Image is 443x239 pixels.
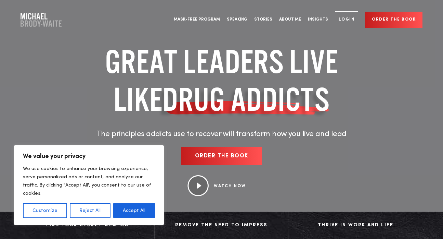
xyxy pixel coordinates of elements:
[187,175,209,196] img: Play
[21,13,62,27] a: Company Logo Company Logo
[251,7,276,33] a: Stories
[14,145,164,225] div: We value your privacy
[63,43,381,118] h1: GREAT LEADERS LIVE LIKE
[304,7,331,33] a: Insights
[195,153,248,159] span: Order the book
[162,81,330,118] span: DRUG ADDICTS
[27,220,147,230] div: Find Your Secret Weapon
[96,130,347,138] span: The principles addicts use to recover will transform how you live and lead
[365,12,422,28] a: Order the book
[23,165,155,198] p: We use cookies to enhance your browsing experience, serve personalized ads or content, and analyz...
[161,220,282,230] div: Remove The Need to Impress
[113,203,155,218] button: Accept All
[70,203,110,218] button: Reject All
[181,147,262,165] a: Order the book
[214,184,246,188] a: WATCH NOW
[276,7,304,33] a: About Me
[223,7,251,33] a: Speaking
[295,220,416,230] div: Thrive in Work and Life
[23,152,155,160] p: We value your privacy
[23,203,67,218] button: Customize
[335,11,359,28] a: Login
[170,7,223,33] a: Mask-Free Program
